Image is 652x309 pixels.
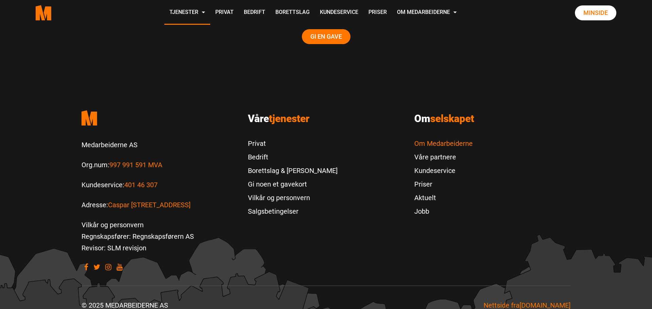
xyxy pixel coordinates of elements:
[414,191,473,205] a: Aktuelt
[81,159,238,171] p: Org.num:
[84,264,88,270] a: Visit our Facebook
[164,1,210,25] a: Tjenester
[116,264,123,270] a: Visit our youtube
[248,150,338,164] a: Bedrift
[302,29,350,44] a: Gi en gave
[414,137,473,150] a: Om Medarbeiderne
[248,177,338,191] a: Gi noen et gavekort
[124,181,158,189] a: Call us to 401 46 307
[414,177,473,191] a: Priser
[575,5,616,20] a: Minside
[392,1,462,25] a: Om Medarbeiderne
[239,1,270,25] a: Bedrift
[210,1,239,25] a: Privat
[81,199,238,211] p: Adresse:
[270,1,315,25] a: Borettslag
[81,179,238,191] p: Kundeservice:
[414,150,473,164] a: Våre partnere
[248,137,338,150] a: Privat
[248,191,338,205] a: Vilkår og personvern
[363,1,392,25] a: Priser
[315,1,363,25] a: Kundeservice
[248,164,338,177] a: Borettslag & [PERSON_NAME]
[81,232,194,240] a: Regnskapsfører: Regnskapsførern AS
[108,201,191,209] a: Les mer om Caspar Storms vei 16, 0664 Oslo
[248,205,338,218] a: Salgsbetingelser
[414,205,473,218] a: Jobb
[105,264,111,270] a: Visit our Instagram
[81,139,238,151] p: Medarbeiderne AS
[81,221,144,229] a: Vilkår og personvern
[430,113,474,124] span: selskapet
[414,113,570,125] h3: Om
[81,244,146,252] a: Revisor: SLM revisjon
[81,105,238,131] a: Medarbeiderne start
[414,164,473,177] a: Kundeservice
[269,113,309,124] span: tjenester
[109,161,162,169] a: Les mer om Org.num
[93,264,100,270] a: Visit our Twitter
[248,113,404,125] h3: Våre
